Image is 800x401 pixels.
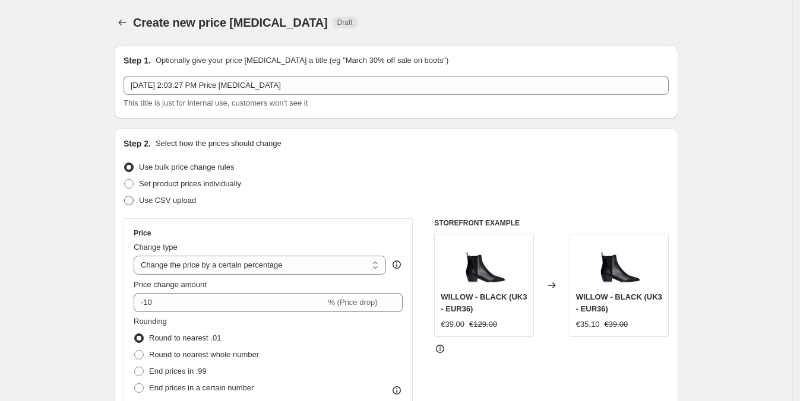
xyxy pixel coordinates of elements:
[156,138,282,149] p: Select how the prices should change
[576,319,600,330] div: €35.10
[149,367,207,375] span: End prices in .99
[134,280,207,289] span: Price change amount
[604,319,628,330] strike: €39.00
[124,138,151,149] h2: Step 2.
[134,293,325,312] input: -15
[139,163,234,171] span: Use bulk price change rules
[441,319,464,330] div: €39.00
[576,292,662,313] span: WILLOW - BLACK (UK3 - EUR36)
[134,317,167,326] span: Rounding
[133,16,328,29] span: Create new price [MEDICAL_DATA]
[139,179,241,188] span: Set product prices individually
[328,298,377,307] span: % (Price drop)
[114,14,131,31] button: Price change jobs
[124,55,151,66] h2: Step 1.
[149,383,254,392] span: End prices in a certain number
[134,228,151,238] h3: Price
[134,243,178,252] span: Change type
[441,292,527,313] span: WILLOW - BLACK (UK3 - EUR36)
[139,196,196,205] span: Use CSV upload
[469,319,497,330] strike: €129.00
[156,55,448,66] p: Optionally give your price [MEDICAL_DATA] a title (eg "March 30% off sale on boots")
[434,218,669,228] h6: STOREFRONT EXAMPLE
[460,240,508,288] img: Willow_80x.jpg
[595,240,643,288] img: Willow_80x.jpg
[149,350,259,359] span: Round to nearest whole number
[391,259,403,270] div: help
[124,98,308,107] span: This title is just for internal use, customers won't see it
[337,18,353,27] span: Draft
[124,76,669,95] input: 30% off holiday sale
[149,333,221,342] span: Round to nearest .01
